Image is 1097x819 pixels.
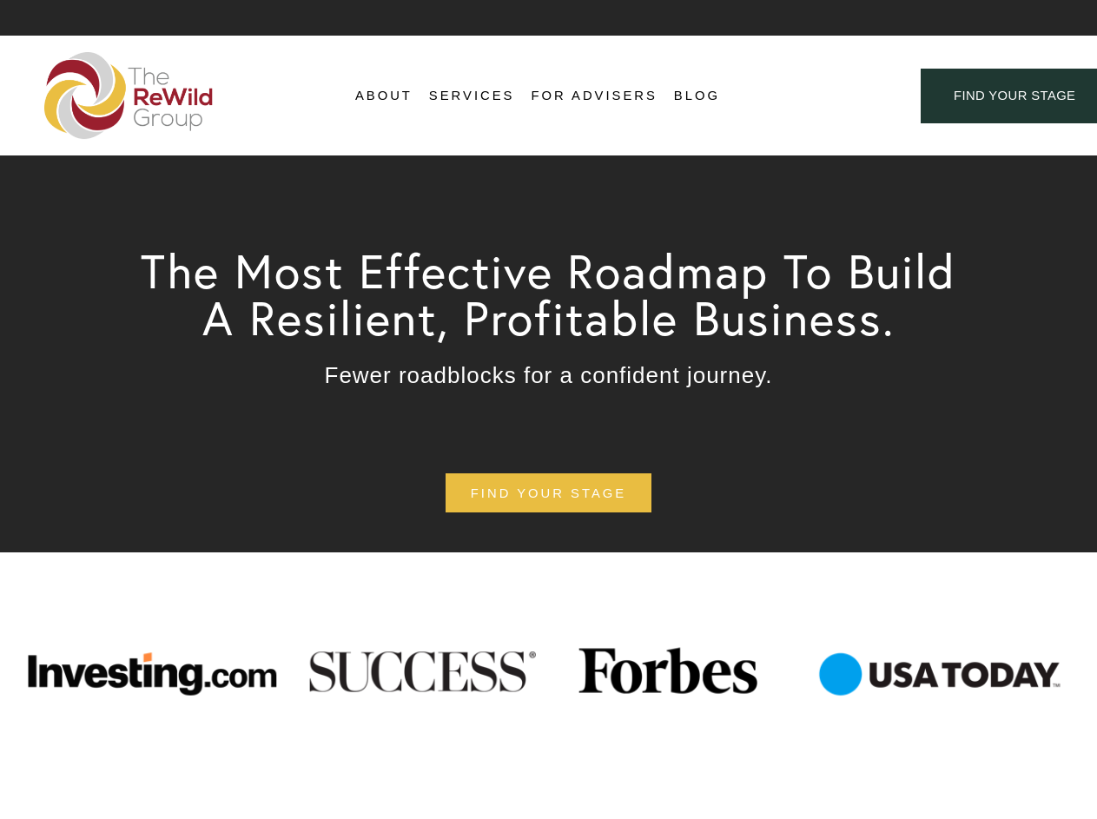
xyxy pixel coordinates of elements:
[355,83,413,109] a: folder dropdown
[674,83,720,109] a: Blog
[355,84,413,108] span: About
[429,83,515,109] a: folder dropdown
[325,362,773,388] span: Fewer roadblocks for a confident journey.
[446,473,651,512] a: find your stage
[429,84,515,108] span: Services
[531,83,657,109] a: For Advisers
[141,241,971,347] span: The Most Effective Roadmap To Build A Resilient, Profitable Business.
[44,52,215,139] img: The ReWild Group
